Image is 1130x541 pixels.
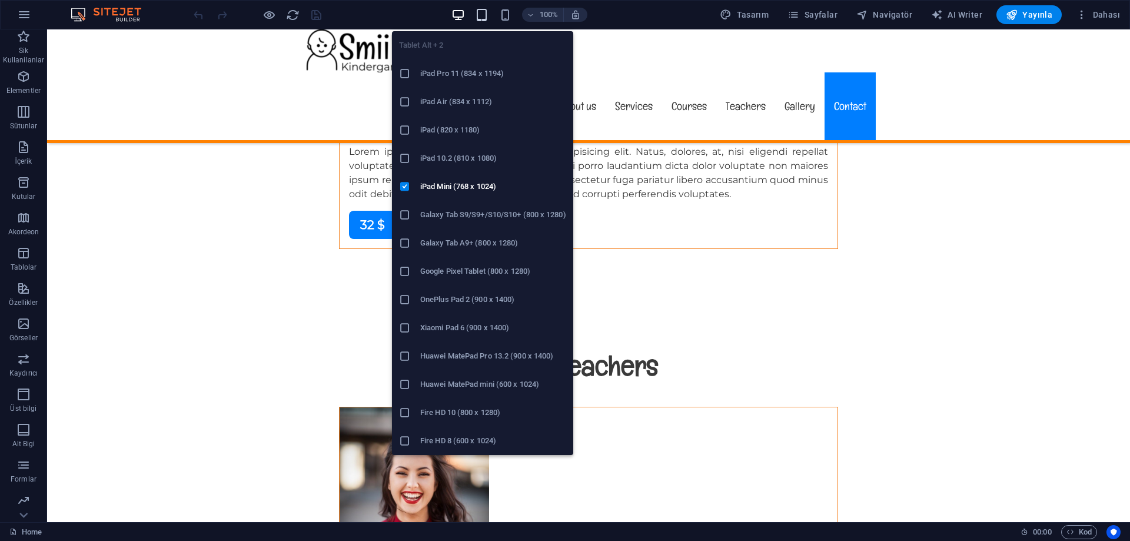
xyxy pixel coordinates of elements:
p: Kutular [12,192,36,201]
h6: Huawei MatePad Pro 13.2 (900 x 1400) [420,349,566,363]
p: Akordeon [8,227,39,237]
p: Özellikler [9,298,38,307]
p: Görseller [9,333,38,343]
h6: iPad 10.2 (810 x 1080) [420,151,566,165]
p: İçerik [15,157,32,166]
button: Usercentrics [1106,525,1121,539]
span: Sayfalar [787,9,837,21]
img: Editor Logo [68,8,156,22]
h6: OnePlus Pad 2 (900 x 1400) [420,293,566,307]
h6: 100% [540,8,559,22]
button: AI Writer [926,5,987,24]
h6: iPad (820 x 1180) [420,123,566,137]
h6: iPad Mini (768 x 1024) [420,180,566,194]
a: Seçimi iptal etmek için tıkla. Sayfaları açmak için çift tıkla [9,525,42,539]
span: Kod [1066,525,1092,539]
span: Yayınla [1006,9,1052,21]
span: AI Writer [931,9,982,21]
span: Dahası [1076,9,1120,21]
p: Sütunlar [10,121,38,131]
button: Yayınla [996,5,1062,24]
button: Tasarım [715,5,773,24]
h6: Google Pixel Tablet (800 x 1280) [420,264,566,278]
h6: Galaxy Tab A9+ (800 x 1280) [420,236,566,250]
h6: Xiaomi Pad 6 (900 x 1400) [420,321,566,335]
span: Tasarım [720,9,769,21]
span: 00 00 [1033,525,1051,539]
div: Tasarım (Ctrl+Alt+Y) [715,5,773,24]
h6: iPad Pro 11 (834 x 1194) [420,67,566,81]
p: Tablolar [11,263,37,272]
h6: Oturum süresi [1021,525,1052,539]
button: Kod [1061,525,1097,539]
i: Yeniden boyutlandırmada yakınlaştırma düzeyini seçilen cihaza uyacak şekilde otomatik olarak ayarla. [570,9,581,20]
span: : [1041,527,1043,536]
button: Dahası [1071,5,1125,24]
h6: iPad Air (834 x 1112) [420,95,566,109]
h6: Fire HD 10 (800 x 1280) [420,406,566,420]
h6: Galaxy Tab S9/S9+/S10/S10+ (800 x 1280) [420,208,566,222]
span: Navigatör [856,9,912,21]
p: Alt Bigi [12,439,35,449]
button: Sayfalar [783,5,842,24]
p: Üst bilgi [10,404,36,413]
h6: Huawei MatePad mini (600 x 1024) [420,377,566,391]
p: Formlar [11,474,36,484]
p: Elementler [6,86,41,95]
h6: Fire HD 8 (600 x 1024) [420,434,566,448]
button: Ön izleme modundan çıkıp düzenlemeye devam etmek için buraya tıklayın [262,8,276,22]
p: Kaydırıcı [9,369,38,378]
button: Navigatör [852,5,917,24]
button: 100% [522,8,564,22]
i: Sayfayı yeniden yükleyin [286,8,300,22]
button: reload [285,8,300,22]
